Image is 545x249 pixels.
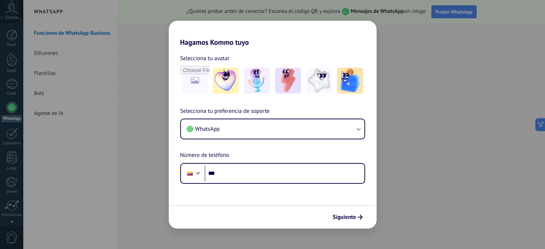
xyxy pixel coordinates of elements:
[183,166,197,181] div: Colombia: + 57
[180,151,229,160] span: Número de teléfono
[169,21,377,47] h2: Hagamos Kommo tuyo
[275,68,301,94] img: -3.jpeg
[181,119,364,139] button: WhatsApp
[333,215,356,220] span: Siguiente
[330,211,366,223] button: Siguiente
[195,125,220,133] span: WhatsApp
[306,68,332,94] img: -4.jpeg
[337,68,363,94] img: -5.jpeg
[180,107,270,116] span: Selecciona tu preferencia de soporte
[180,54,230,63] span: Selecciona tu avatar
[244,68,270,94] img: -2.jpeg
[213,68,239,94] img: -1.jpeg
